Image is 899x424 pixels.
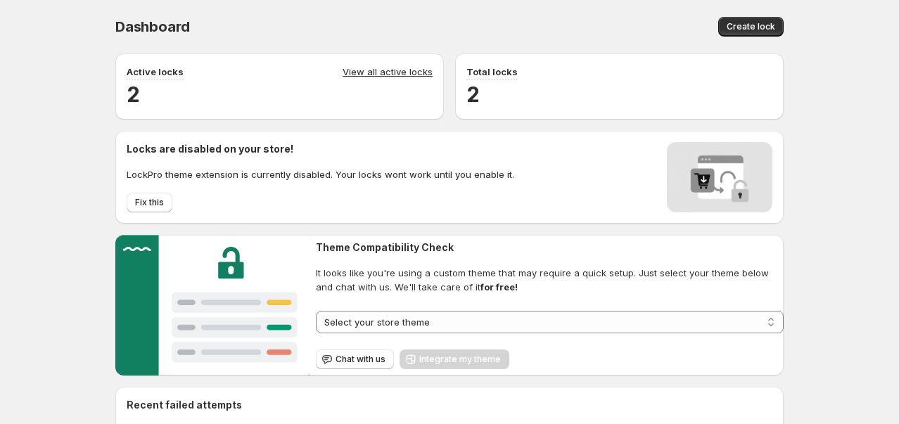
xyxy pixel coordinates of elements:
h2: Locks are disabled on your store! [127,142,514,156]
h2: 2 [127,80,433,108]
p: Active locks [127,65,184,79]
h2: 2 [466,80,772,108]
a: View all active locks [343,65,433,80]
p: Total locks [466,65,518,79]
h2: Recent failed attempts [127,398,242,412]
button: Create lock [718,17,784,37]
img: Locks disabled [667,142,772,212]
button: Fix this [127,193,172,212]
span: It looks like you're using a custom theme that may require a quick setup. Just select your theme ... [316,266,784,294]
span: Dashboard [115,18,190,35]
p: LockPro theme extension is currently disabled. Your locks wont work until you enable it. [127,167,514,181]
span: Create lock [727,21,775,32]
strong: for free! [480,281,518,293]
span: Fix this [135,197,164,208]
h2: Theme Compatibility Check [316,240,784,255]
img: Customer support [115,235,310,375]
button: Chat with us [316,349,394,369]
span: Chat with us [336,354,385,365]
